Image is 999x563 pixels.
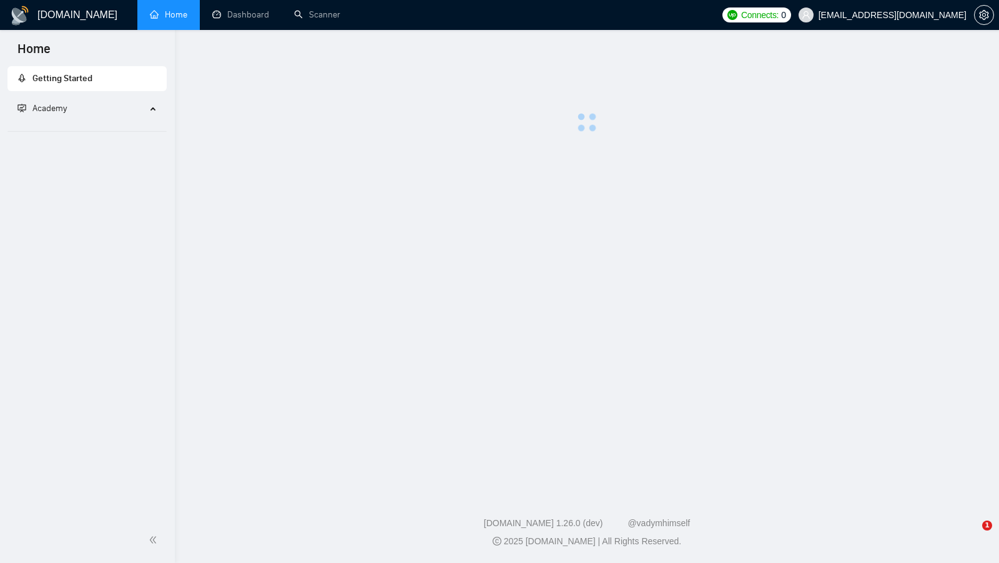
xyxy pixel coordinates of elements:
[975,10,993,20] span: setting
[32,73,92,84] span: Getting Started
[17,74,26,82] span: rocket
[741,8,779,22] span: Connects:
[957,521,987,551] iframe: Intercom live chat
[212,9,269,20] a: dashboardDashboard
[982,521,992,531] span: 1
[7,40,61,66] span: Home
[493,537,501,546] span: copyright
[7,66,167,91] li: Getting Started
[974,10,994,20] a: setting
[10,6,30,26] img: logo
[150,9,187,20] a: homeHome
[17,104,26,112] span: fund-projection-screen
[484,518,603,528] a: [DOMAIN_NAME] 1.26.0 (dev)
[7,126,167,134] li: Academy Homepage
[802,11,810,19] span: user
[627,518,690,528] a: @vadymhimself
[32,103,67,114] span: Academy
[727,10,737,20] img: upwork-logo.png
[781,8,786,22] span: 0
[149,534,161,546] span: double-left
[294,9,340,20] a: searchScanner
[17,103,67,114] span: Academy
[185,535,989,548] div: 2025 [DOMAIN_NAME] | All Rights Reserved.
[974,5,994,25] button: setting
